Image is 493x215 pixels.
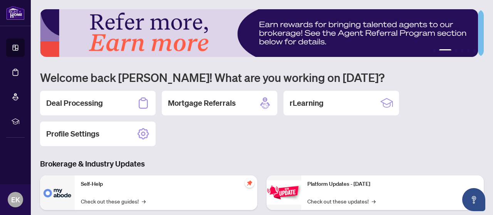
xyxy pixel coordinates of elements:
[40,158,484,169] h3: Brokerage & Industry Updates
[40,9,478,57] img: Slide 1
[433,49,436,52] button: 1
[267,180,301,205] img: Platform Updates - June 23, 2025
[454,49,458,52] button: 3
[307,180,478,188] p: Platform Updates - [DATE]
[142,197,146,205] span: →
[81,197,146,205] a: Check out these guides!→
[290,98,324,108] h2: rLearning
[46,128,99,139] h2: Profile Settings
[40,175,75,210] img: Self-Help
[307,197,376,205] a: Check out these updates!→
[40,70,484,85] h1: Welcome back [PERSON_NAME]! What are you working on [DATE]?
[168,98,236,108] h2: Mortgage Referrals
[473,49,476,52] button: 6
[439,49,451,52] button: 2
[467,49,470,52] button: 5
[372,197,376,205] span: →
[11,194,20,205] span: EK
[46,98,103,108] h2: Deal Processing
[461,49,464,52] button: 4
[245,178,254,188] span: pushpin
[81,180,251,188] p: Self-Help
[6,6,25,20] img: logo
[462,188,485,211] button: Open asap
